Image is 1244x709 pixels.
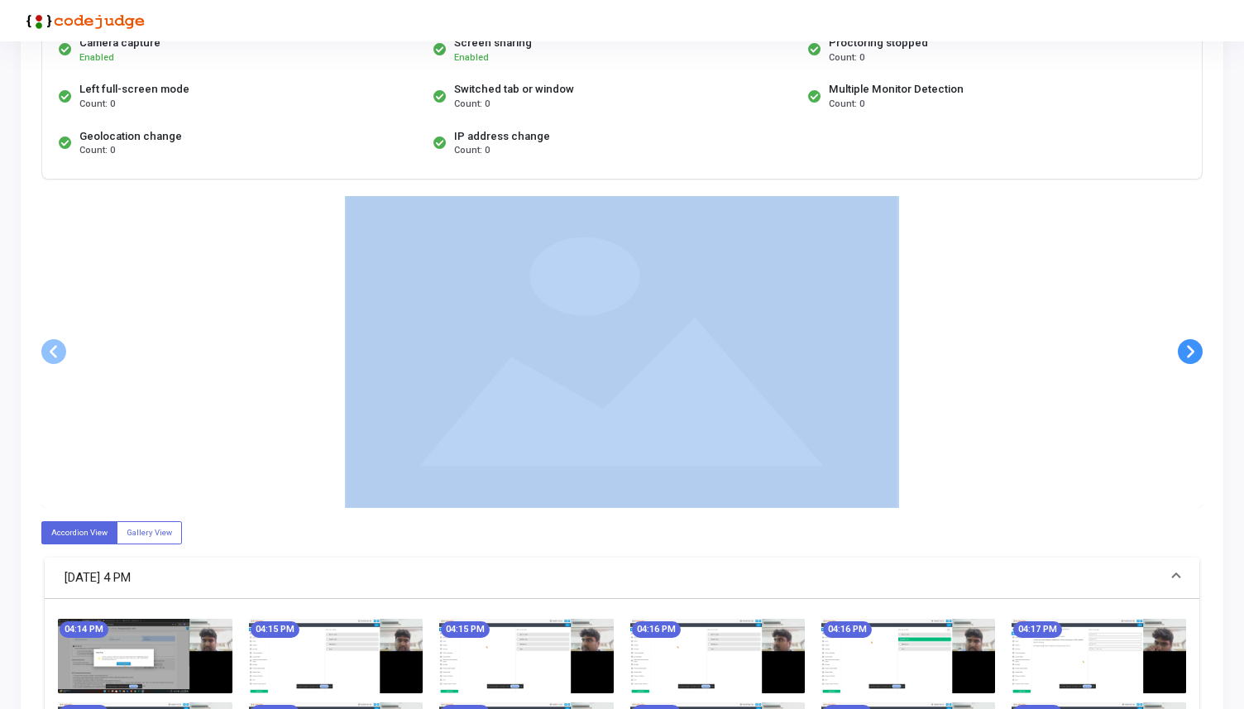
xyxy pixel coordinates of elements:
span: Count: 0 [829,51,864,65]
img: screenshot-1754909085208.jpeg [58,619,232,692]
mat-chip: 04:16 PM [632,621,681,638]
span: Count: 0 [79,144,115,158]
img: screenshot-1754909175422.jpeg [630,619,805,692]
img: screenshot-1754909205418.jpeg [821,619,996,692]
span: Enabled [454,52,489,63]
span: Count: 0 [454,144,490,158]
label: Accordion View [41,521,117,544]
img: screenshot-1754909145419.jpeg [439,619,614,692]
span: Count: 0 [454,98,490,112]
span: Enabled [79,52,114,63]
div: Multiple Monitor Detection [829,81,964,98]
img: Loading [345,196,899,508]
mat-panel-title: [DATE] 4 PM [65,568,1160,587]
div: Geolocation change [79,128,182,145]
img: logo [21,4,145,37]
div: Switched tab or window [454,81,574,98]
div: Left full-screen mode [79,81,189,98]
mat-chip: 04:17 PM [1013,621,1062,638]
img: screenshot-1754909115416.jpeg [249,619,423,692]
div: Screen sharing [454,35,532,51]
div: IP address change [454,128,550,145]
span: Count: 0 [79,98,115,112]
mat-chip: 04:16 PM [823,621,872,638]
div: Camera capture [79,35,160,51]
mat-chip: 04:15 PM [251,621,299,638]
img: screenshot-1754909235437.jpeg [1012,619,1186,692]
span: Count: 0 [829,98,864,112]
label: Gallery View [117,521,182,544]
mat-expansion-panel-header: [DATE] 4 PM [45,558,1199,599]
div: Proctoring stopped [829,35,928,51]
mat-chip: 04:14 PM [60,621,108,638]
mat-chip: 04:15 PM [441,621,490,638]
